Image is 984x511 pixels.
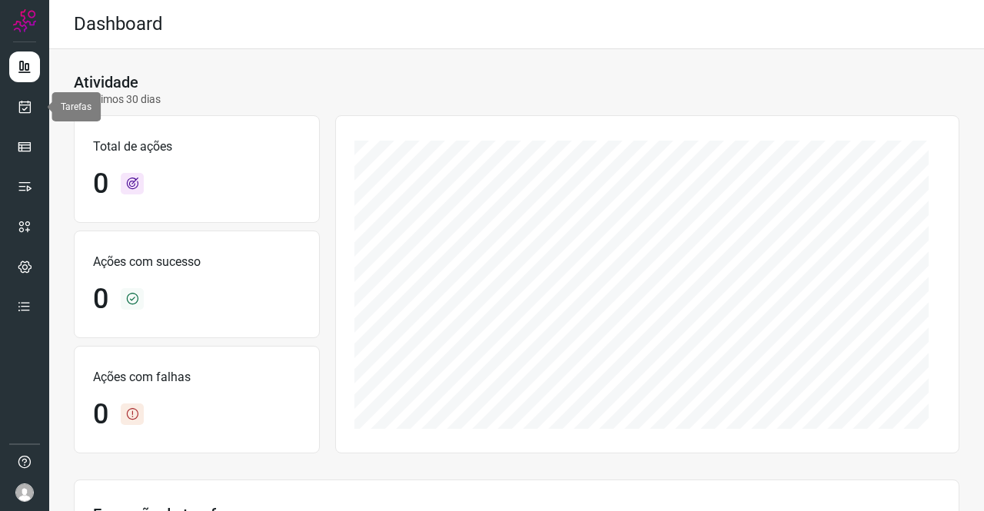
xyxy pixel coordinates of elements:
[93,368,301,387] p: Ações com falhas
[93,253,301,271] p: Ações com sucesso
[61,101,91,112] span: Tarefas
[74,73,138,91] h3: Atividade
[93,138,301,156] p: Total de ações
[74,91,161,108] p: Últimos 30 dias
[13,9,36,32] img: Logo
[93,168,108,201] h1: 0
[93,283,108,316] h1: 0
[74,13,163,35] h2: Dashboard
[93,398,108,431] h1: 0
[15,483,34,502] img: avatar-user-boy.jpg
